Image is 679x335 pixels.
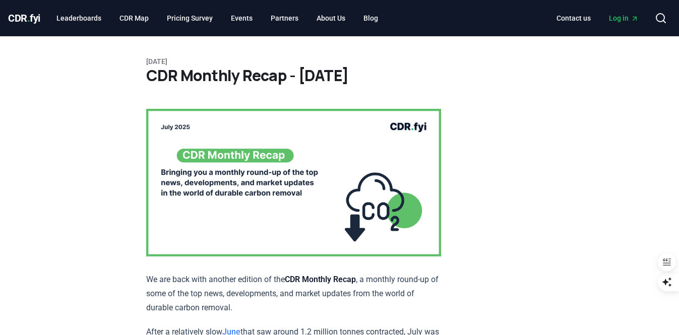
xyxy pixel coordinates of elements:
a: CDR.fyi [8,11,40,25]
span: . [27,12,30,24]
nav: Main [548,9,647,27]
a: Contact us [548,9,599,27]
strong: CDR Monthly Recap [285,275,356,284]
p: [DATE] [146,56,533,66]
a: Events [223,9,261,27]
a: CDR Map [111,9,157,27]
h1: CDR Monthly Recap - [DATE] [146,66,533,85]
nav: Main [48,9,386,27]
a: Blog [355,9,386,27]
p: We are back with another edition of the , a monthly round-up of some of the top news, development... [146,273,441,315]
span: Log in [609,13,639,23]
a: About Us [308,9,353,27]
a: Pricing Survey [159,9,221,27]
a: Leaderboards [48,9,109,27]
img: blog post image [146,109,441,256]
span: CDR fyi [8,12,40,24]
a: Log in [601,9,647,27]
a: Partners [263,9,306,27]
